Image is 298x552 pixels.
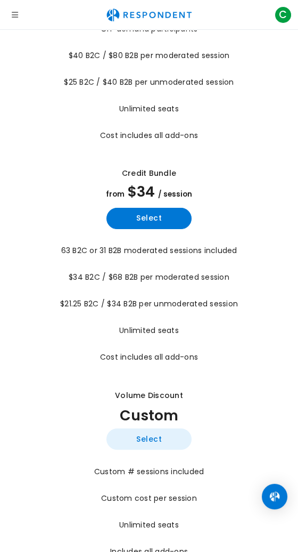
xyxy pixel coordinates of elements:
button: Select yearly basic plan [106,208,192,229]
div: Open Intercom Messenger [262,484,287,509]
dd: $40 B2C / $80 B2B per moderated session [64,42,234,69]
button: Open navigation [4,4,26,26]
span: Custom [120,405,178,425]
dd: Cost includes all add-ons [60,344,238,371]
span: / session [158,189,192,199]
button: Select yearly custom_static plan [106,428,192,450]
div: Volume Discount [115,390,183,401]
span: $34 [128,182,155,201]
span: from [106,189,125,199]
dd: Custom # sessions included [91,458,207,485]
dd: $21.25 B2C / $34 B2B per unmoderated session [60,291,238,318]
dd: Cost includes all add-ons [64,122,234,149]
img: respondent-logo.png [100,5,198,25]
dd: Unlimited seats [60,318,238,344]
dd: 63 B2C or 31 B2B moderated sessions included [60,238,238,264]
dd: Unlimited seats [64,95,234,122]
div: Credit Bundle [122,168,176,179]
dd: $34 B2C / $68 B2B per moderated session [60,264,238,291]
button: C [272,5,294,25]
dd: Custom cost per session [91,485,207,512]
dd: Unlimited seats [91,512,207,538]
span: C [275,6,292,23]
dd: $25 B2C / $40 B2B per unmoderated session [64,69,234,95]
